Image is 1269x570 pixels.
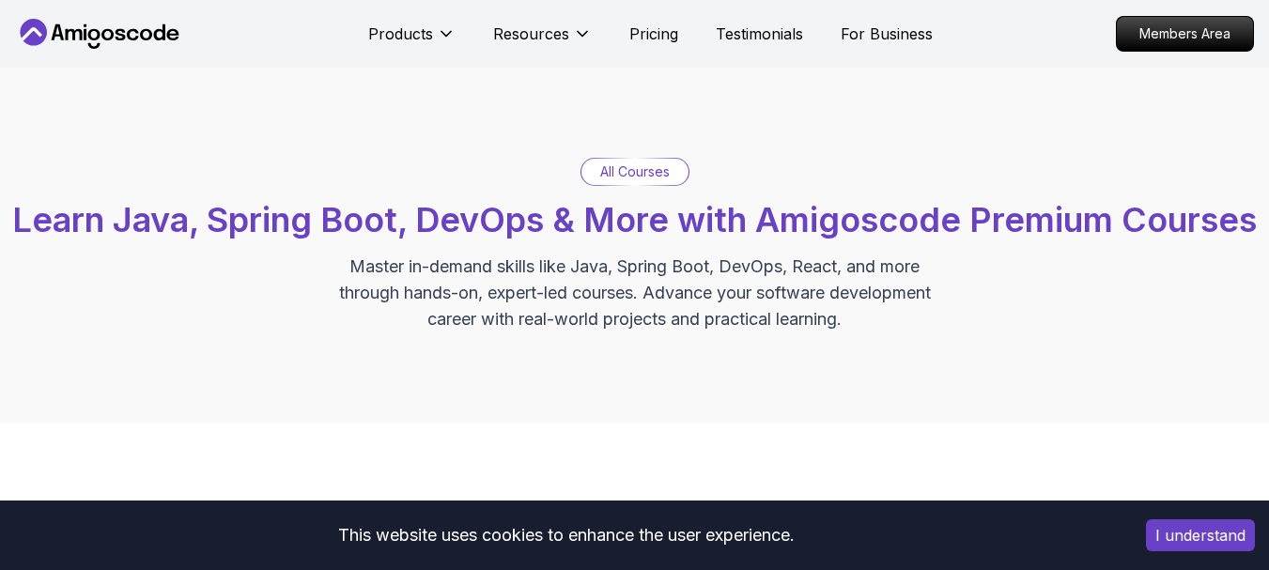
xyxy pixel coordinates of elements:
p: Members Area [1117,17,1253,51]
a: Pricing [629,23,678,45]
button: Products [368,23,456,60]
p: All Courses [600,162,670,181]
span: Learn Java, Spring Boot, DevOps & More with Amigoscode Premium Courses [12,199,1257,240]
button: Resources [493,23,592,60]
p: Resources [493,23,569,45]
div: This website uses cookies to enhance the user experience. [14,515,1118,556]
a: Members Area [1116,16,1254,52]
a: Testimonials [716,23,803,45]
a: For Business [841,23,933,45]
button: Accept cookies [1146,519,1255,551]
p: Master in-demand skills like Java, Spring Boot, DevOps, React, and more through hands-on, expert-... [319,254,951,332]
p: Products [368,23,433,45]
